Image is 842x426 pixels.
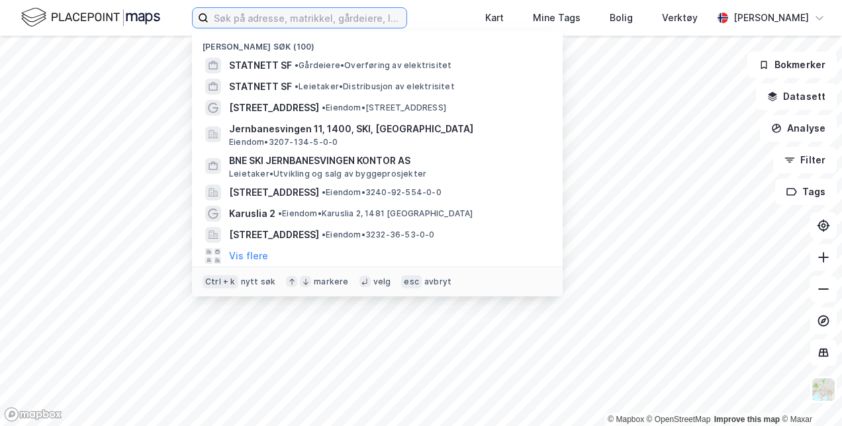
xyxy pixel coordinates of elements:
div: avbryt [424,277,451,287]
span: • [322,103,326,112]
span: Eiendom • 3232-36-53-0-0 [322,230,435,240]
span: Eiendom • 3207-134-5-0-0 [229,137,338,148]
div: Verktøy [662,10,698,26]
span: Jernbanesvingen 11, 1400, SKI, [GEOGRAPHIC_DATA] [229,121,547,137]
span: Eiendom • [STREET_ADDRESS] [322,103,446,113]
a: Mapbox homepage [4,407,62,422]
span: • [295,81,299,91]
img: logo.f888ab2527a4732fd821a326f86c7f29.svg [21,6,160,29]
button: Vis flere [229,248,268,264]
span: • [295,60,299,70]
span: Eiendom • 3240-92-554-0-0 [322,187,442,198]
button: Tags [775,179,837,205]
span: [STREET_ADDRESS] [229,227,319,243]
a: Mapbox [608,415,644,424]
div: [PERSON_NAME] [733,10,809,26]
div: Mine Tags [533,10,581,26]
div: Ctrl + k [203,275,238,288]
span: • [322,187,326,197]
button: Analyse [760,115,837,142]
button: Filter [773,147,837,173]
button: Bokmerker [747,52,837,78]
a: Improve this map [714,415,780,424]
span: STATNETT SF [229,58,292,73]
span: Karuslia 2 [229,206,275,222]
div: Bolig [610,10,633,26]
span: • [278,208,282,218]
div: [PERSON_NAME] søk (100) [192,31,563,55]
div: esc [401,275,422,288]
div: markere [314,277,348,287]
div: velg [373,277,391,287]
span: Leietaker • Utvikling og salg av byggeprosjekter [229,169,426,179]
a: OpenStreetMap [647,415,711,424]
span: Eiendom • Karuslia 2, 1481 [GEOGRAPHIC_DATA] [278,208,473,219]
span: STATNETT SF [229,79,292,95]
button: Datasett [756,83,837,110]
span: [STREET_ADDRESS] [229,100,319,116]
div: nytt søk [241,277,276,287]
input: Søk på adresse, matrikkel, gårdeiere, leietakere eller personer [209,8,406,28]
span: Leietaker • Distribusjon av elektrisitet [295,81,455,92]
span: BNE SKI JERNBANESVINGEN KONTOR AS [229,153,547,169]
span: [STREET_ADDRESS] [229,185,319,200]
div: Kart [485,10,504,26]
span: Gårdeiere • Overføring av elektrisitet [295,60,451,71]
iframe: Chat Widget [776,362,842,426]
span: • [322,230,326,239]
